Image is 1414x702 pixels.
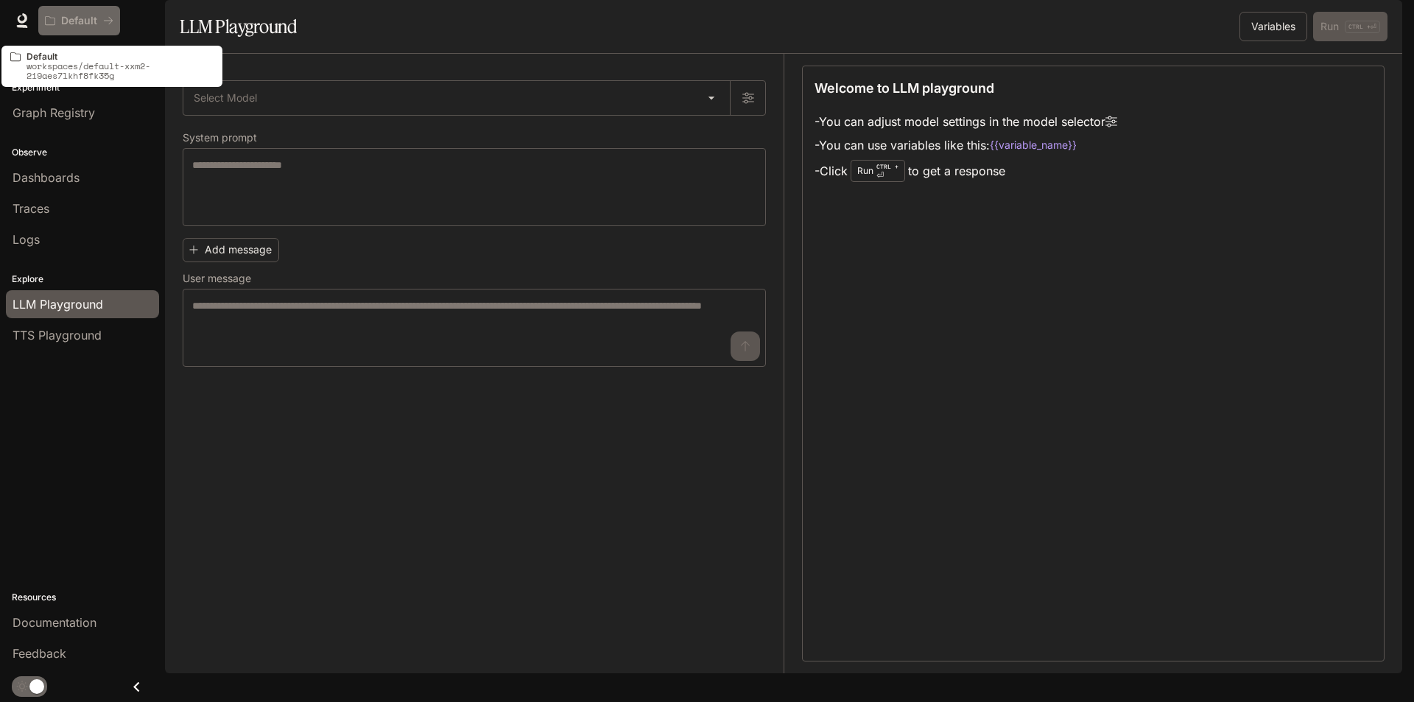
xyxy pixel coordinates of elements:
[27,52,214,61] p: Default
[990,138,1077,152] code: {{variable_name}}
[815,133,1117,157] li: - You can use variables like this:
[876,162,898,171] p: CTRL +
[27,61,214,80] p: workspaces/default-xxm2-2i9aes7lkhf8fk35g
[815,78,994,98] p: Welcome to LLM playground
[61,15,97,27] p: Default
[194,91,257,105] span: Select Model
[183,238,279,262] button: Add message
[180,12,297,41] h1: LLM Playground
[1239,12,1307,41] button: Variables
[183,133,257,143] p: System prompt
[38,6,120,35] button: All workspaces
[183,273,251,284] p: User message
[876,162,898,180] p: ⏎
[183,81,730,115] div: Select Model
[851,160,905,182] div: Run
[815,110,1117,133] li: - You can adjust model settings in the model selector
[815,157,1117,185] li: - Click to get a response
